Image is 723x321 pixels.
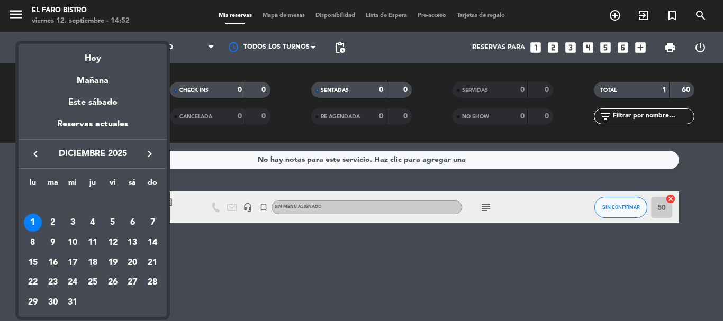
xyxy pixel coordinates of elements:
[62,253,83,273] td: 17 de diciembre de 2025
[143,214,161,232] div: 7
[24,234,42,252] div: 8
[104,254,122,272] div: 19
[123,214,141,232] div: 6
[123,253,143,273] td: 20 de diciembre de 2025
[26,147,45,161] button: keyboard_arrow_left
[44,274,62,292] div: 23
[84,234,102,252] div: 11
[142,177,162,193] th: domingo
[64,214,82,232] div: 3
[23,233,43,253] td: 8 de diciembre de 2025
[23,213,43,233] td: 1 de diciembre de 2025
[83,177,103,193] th: jueves
[103,213,123,233] td: 5 de diciembre de 2025
[104,234,122,252] div: 12
[140,147,159,161] button: keyboard_arrow_right
[64,254,82,272] div: 17
[103,177,123,193] th: viernes
[123,254,141,272] div: 20
[44,214,62,232] div: 2
[19,66,167,88] div: Mañana
[19,117,167,139] div: Reservas actuales
[142,273,162,293] td: 28 de diciembre de 2025
[24,294,42,311] div: 29
[103,273,123,293] td: 26 de diciembre de 2025
[142,253,162,273] td: 21 de diciembre de 2025
[43,213,63,233] td: 2 de diciembre de 2025
[62,213,83,233] td: 3 de diciembre de 2025
[23,177,43,193] th: lunes
[64,274,82,292] div: 24
[29,148,42,160] i: keyboard_arrow_left
[123,234,141,252] div: 13
[103,233,123,253] td: 12 de diciembre de 2025
[64,234,82,252] div: 10
[142,233,162,253] td: 14 de diciembre de 2025
[43,177,63,193] th: martes
[23,193,162,213] td: DIC.
[24,274,42,292] div: 22
[123,233,143,253] td: 13 de diciembre de 2025
[104,214,122,232] div: 5
[62,233,83,253] td: 10 de diciembre de 2025
[64,294,82,311] div: 31
[43,233,63,253] td: 9 de diciembre de 2025
[44,254,62,272] div: 16
[84,254,102,272] div: 18
[143,254,161,272] div: 21
[83,253,103,273] td: 18 de diciembre de 2025
[44,234,62,252] div: 9
[83,233,103,253] td: 11 de diciembre de 2025
[84,274,102,292] div: 25
[83,273,103,293] td: 25 de diciembre de 2025
[45,147,140,161] span: diciembre 2025
[123,273,143,293] td: 27 de diciembre de 2025
[23,273,43,293] td: 22 de diciembre de 2025
[23,292,43,313] td: 29 de diciembre de 2025
[123,177,143,193] th: sábado
[44,294,62,311] div: 30
[43,292,63,313] td: 30 de diciembre de 2025
[19,44,167,66] div: Hoy
[143,234,161,252] div: 14
[123,274,141,292] div: 27
[83,213,103,233] td: 4 de diciembre de 2025
[142,213,162,233] td: 7 de diciembre de 2025
[104,274,122,292] div: 26
[24,254,42,272] div: 15
[24,214,42,232] div: 1
[62,177,83,193] th: miércoles
[84,214,102,232] div: 4
[43,273,63,293] td: 23 de diciembre de 2025
[62,273,83,293] td: 24 de diciembre de 2025
[23,253,43,273] td: 15 de diciembre de 2025
[43,253,63,273] td: 16 de diciembre de 2025
[62,292,83,313] td: 31 de diciembre de 2025
[143,274,161,292] div: 28
[123,213,143,233] td: 6 de diciembre de 2025
[19,88,167,117] div: Este sábado
[143,148,156,160] i: keyboard_arrow_right
[103,253,123,273] td: 19 de diciembre de 2025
